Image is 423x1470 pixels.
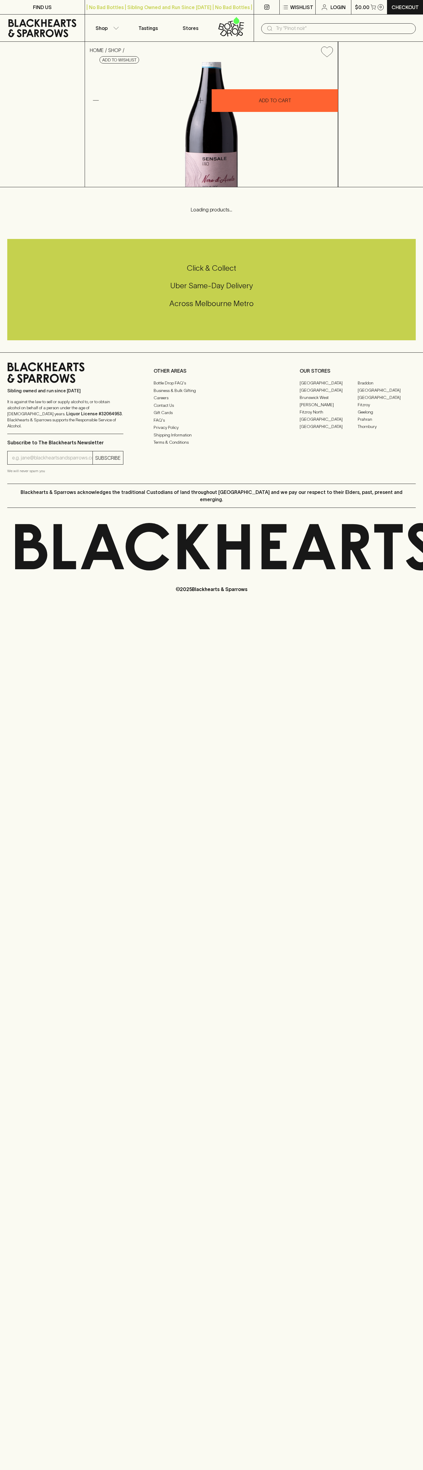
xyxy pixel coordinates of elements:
[300,401,358,408] a: [PERSON_NAME]
[300,408,358,416] a: Fitzroy North
[379,5,382,9] p: 0
[127,15,169,41] a: Tastings
[183,24,198,32] p: Stores
[154,367,270,374] p: OTHER AREAS
[7,399,123,429] p: It is against the law to sell or supply alcohol to, or to obtain alcohol on behalf of a person un...
[300,379,358,387] a: [GEOGRAPHIC_DATA]
[154,402,270,409] a: Contact Us
[154,424,270,431] a: Privacy Policy
[300,367,416,374] p: OUR STORES
[108,47,121,53] a: SHOP
[154,431,270,439] a: Shipping Information
[96,24,108,32] p: Shop
[7,239,416,340] div: Call to action block
[7,439,123,446] p: Subscribe to The Blackhearts Newsletter
[392,4,419,11] p: Checkout
[358,408,416,416] a: Geelong
[300,423,358,430] a: [GEOGRAPHIC_DATA]
[290,4,313,11] p: Wishlist
[33,4,52,11] p: FIND US
[154,416,270,424] a: FAQ's
[358,379,416,387] a: Braddon
[355,4,369,11] p: $0.00
[90,47,104,53] a: HOME
[95,454,121,462] p: SUBSCRIBE
[154,409,270,416] a: Gift Cards
[99,56,139,64] button: Add to wishlist
[169,15,212,41] a: Stores
[12,488,411,503] p: Blackhearts & Sparrows acknowledges the traditional Custodians of land throughout [GEOGRAPHIC_DAT...
[212,89,338,112] button: ADD TO CART
[330,4,346,11] p: Login
[300,394,358,401] a: Brunswick West
[7,281,416,291] h5: Uber Same-Day Delivery
[138,24,158,32] p: Tastings
[85,15,127,41] button: Shop
[7,299,416,309] h5: Across Melbourne Metro
[85,62,338,187] img: 40541.png
[6,206,417,213] p: Loading products...
[154,387,270,394] a: Business & Bulk Gifting
[154,394,270,402] a: Careers
[276,24,411,33] input: Try "Pinot noir"
[259,97,291,104] p: ADD TO CART
[300,387,358,394] a: [GEOGRAPHIC_DATA]
[358,394,416,401] a: [GEOGRAPHIC_DATA]
[358,416,416,423] a: Prahran
[93,451,123,464] button: SUBSCRIBE
[358,401,416,408] a: Fitzroy
[154,439,270,446] a: Terms & Conditions
[319,44,335,60] button: Add to wishlist
[7,263,416,273] h5: Click & Collect
[358,423,416,430] a: Thornbury
[7,468,123,474] p: We will never spam you
[154,380,270,387] a: Bottle Drop FAQ's
[12,453,93,463] input: e.g. jane@blackheartsandsparrows.com.au
[7,388,123,394] p: Sibling owned and run since [DATE]
[66,411,122,416] strong: Liquor License #32064953
[358,387,416,394] a: [GEOGRAPHIC_DATA]
[300,416,358,423] a: [GEOGRAPHIC_DATA]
